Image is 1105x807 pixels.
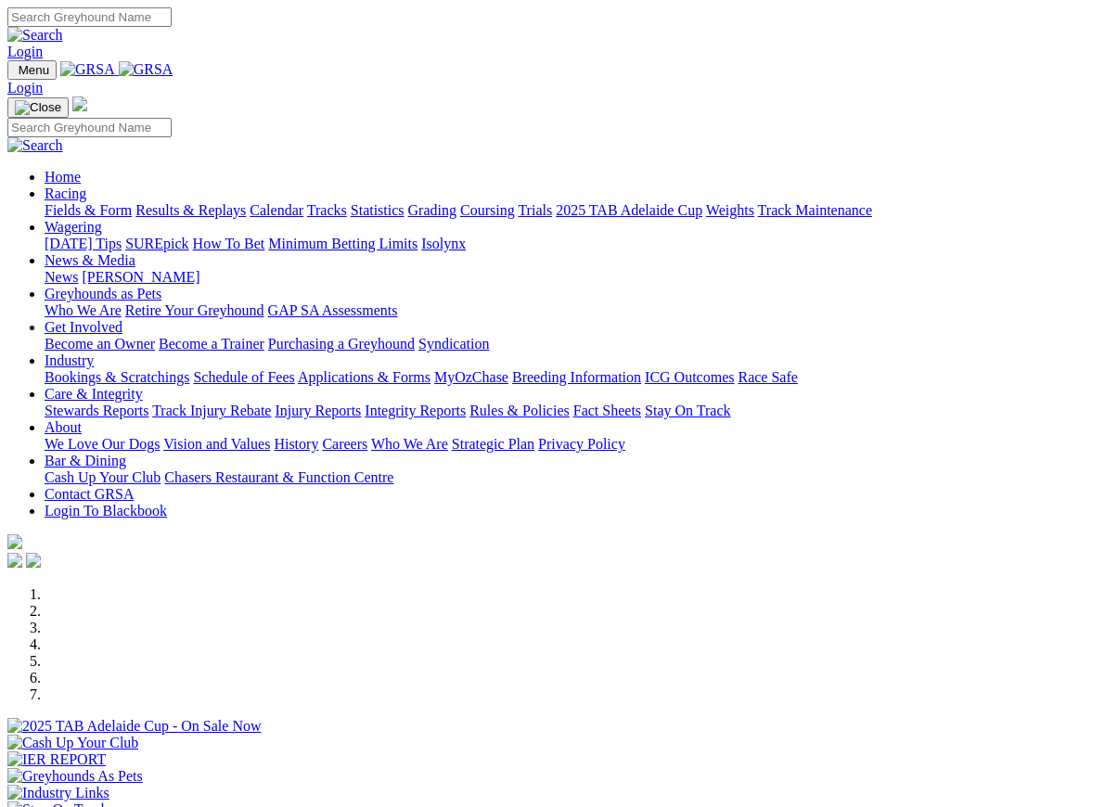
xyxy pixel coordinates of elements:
[125,302,264,318] a: Retire Your Greyhound
[45,269,1098,286] div: News & Media
[7,534,22,549] img: logo-grsa-white.png
[275,403,361,418] a: Injury Reports
[298,369,430,385] a: Applications & Forms
[371,436,448,452] a: Who We Are
[7,7,172,27] input: Search
[7,735,138,751] img: Cash Up Your Club
[7,27,63,44] img: Search
[45,503,167,519] a: Login To Blackbook
[45,186,86,201] a: Racing
[45,336,155,352] a: Become an Owner
[268,302,398,318] a: GAP SA Assessments
[45,369,1098,386] div: Industry
[82,269,199,285] a: [PERSON_NAME]
[45,436,160,452] a: We Love Our Dogs
[45,419,82,435] a: About
[573,403,641,418] a: Fact Sheets
[738,369,797,385] a: Race Safe
[19,63,49,77] span: Menu
[538,436,625,452] a: Privacy Policy
[45,403,148,418] a: Stewards Reports
[45,469,161,485] a: Cash Up Your Club
[7,553,22,568] img: facebook.svg
[45,486,134,502] a: Contact GRSA
[193,369,294,385] a: Schedule of Fees
[125,236,188,251] a: SUREpick
[159,336,264,352] a: Become a Trainer
[7,60,57,80] button: Toggle navigation
[45,219,102,235] a: Wagering
[645,369,734,385] a: ICG Outcomes
[45,436,1098,453] div: About
[45,386,143,402] a: Care & Integrity
[7,44,43,59] a: Login
[7,80,43,96] a: Login
[556,202,702,218] a: 2025 TAB Adelaide Cup
[45,269,78,285] a: News
[45,252,135,268] a: News & Media
[45,236,122,251] a: [DATE] Tips
[307,202,347,218] a: Tracks
[469,403,570,418] a: Rules & Policies
[322,436,367,452] a: Careers
[7,751,106,768] img: IER REPORT
[45,286,161,301] a: Greyhounds as Pets
[758,202,872,218] a: Track Maintenance
[119,61,173,78] img: GRSA
[7,785,109,801] img: Industry Links
[460,202,515,218] a: Coursing
[7,97,69,118] button: Toggle navigation
[45,302,122,318] a: Who We Are
[706,202,754,218] a: Weights
[268,336,415,352] a: Purchasing a Greyhound
[45,202,1098,219] div: Racing
[135,202,246,218] a: Results & Replays
[365,403,466,418] a: Integrity Reports
[164,469,393,485] a: Chasers Restaurant & Function Centre
[26,553,41,568] img: twitter.svg
[45,469,1098,486] div: Bar & Dining
[72,96,87,111] img: logo-grsa-white.png
[45,403,1098,419] div: Care & Integrity
[45,453,126,468] a: Bar & Dining
[418,336,489,352] a: Syndication
[7,768,143,785] img: Greyhounds As Pets
[250,202,303,218] a: Calendar
[45,369,189,385] a: Bookings & Scratchings
[452,436,534,452] a: Strategic Plan
[512,369,641,385] a: Breeding Information
[15,100,61,115] img: Close
[7,118,172,137] input: Search
[45,302,1098,319] div: Greyhounds as Pets
[408,202,456,218] a: Grading
[45,169,81,185] a: Home
[351,202,405,218] a: Statistics
[421,236,466,251] a: Isolynx
[268,236,418,251] a: Minimum Betting Limits
[434,369,508,385] a: MyOzChase
[163,436,270,452] a: Vision and Values
[193,236,265,251] a: How To Bet
[274,436,318,452] a: History
[45,352,94,368] a: Industry
[518,202,552,218] a: Trials
[45,236,1098,252] div: Wagering
[7,137,63,154] img: Search
[7,718,262,735] img: 2025 TAB Adelaide Cup - On Sale Now
[645,403,730,418] a: Stay On Track
[45,319,122,335] a: Get Involved
[60,61,115,78] img: GRSA
[152,403,271,418] a: Track Injury Rebate
[45,336,1098,352] div: Get Involved
[45,202,132,218] a: Fields & Form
